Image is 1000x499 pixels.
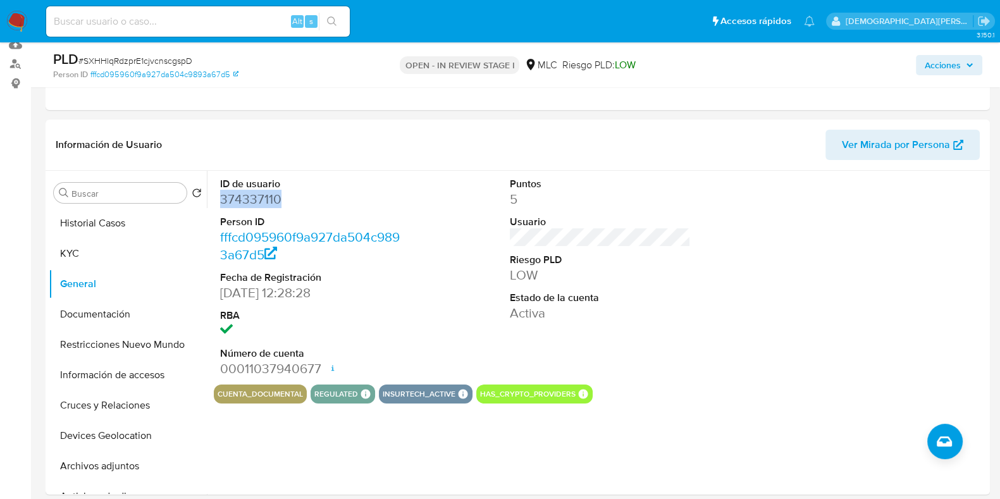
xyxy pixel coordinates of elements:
[49,451,207,481] button: Archivos adjuntos
[220,190,401,208] dd: 374337110
[977,15,991,28] a: Salir
[510,266,691,284] dd: LOW
[220,360,401,378] dd: 00011037940677
[314,391,358,397] button: regulated
[49,421,207,451] button: Devices Geolocation
[59,188,69,198] button: Buscar
[220,284,401,302] dd: [DATE] 12:28:28
[804,16,815,27] a: Notificaciones
[71,188,182,199] input: Buscar
[220,228,400,264] a: fffcd095960f9a927da504c9893a67d5
[53,49,78,69] b: PLD
[480,391,576,397] button: has_crypto_providers
[218,391,303,397] button: cuenta_documental
[383,391,455,397] button: insurtech_active
[309,15,313,27] span: s
[53,69,88,80] b: Person ID
[562,58,635,72] span: Riesgo PLD:
[56,139,162,151] h1: Información de Usuario
[825,130,980,160] button: Ver Mirada por Persona
[842,130,950,160] span: Ver Mirada por Persona
[510,291,691,305] dt: Estado de la cuenta
[220,177,401,191] dt: ID de usuario
[49,238,207,269] button: KYC
[400,56,519,74] p: OPEN - IN REVIEW STAGE I
[916,55,982,75] button: Acciones
[220,347,401,360] dt: Número de cuenta
[49,390,207,421] button: Cruces y Relaciones
[510,304,691,322] dd: Activa
[78,54,192,67] span: # SXHHlqRdzprE1cjvcnscgspD
[524,58,557,72] div: MLC
[976,30,994,40] span: 3.150.1
[46,13,350,30] input: Buscar usuario o caso...
[220,215,401,229] dt: Person ID
[720,15,791,28] span: Accesos rápidos
[49,330,207,360] button: Restricciones Nuevo Mundo
[49,269,207,299] button: General
[49,360,207,390] button: Información de accesos
[220,309,401,323] dt: RBA
[49,208,207,238] button: Historial Casos
[510,190,691,208] dd: 5
[510,253,691,267] dt: Riesgo PLD
[90,69,238,80] a: fffcd095960f9a927da504c9893a67d5
[192,188,202,202] button: Volver al orden por defecto
[49,299,207,330] button: Documentación
[846,15,973,27] p: cristian.porley@mercadolibre.com
[319,13,345,30] button: search-icon
[510,177,691,191] dt: Puntos
[510,215,691,229] dt: Usuario
[292,15,302,27] span: Alt
[614,58,635,72] span: LOW
[220,271,401,285] dt: Fecha de Registración
[925,55,961,75] span: Acciones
